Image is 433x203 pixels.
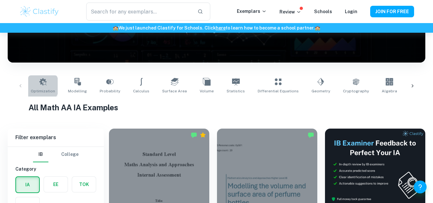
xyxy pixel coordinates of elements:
h1: All Math AA IA Examples [29,102,404,113]
button: College [61,147,79,162]
span: 🏫 [315,25,320,30]
span: Cryptography [343,88,369,94]
button: IB [33,147,48,162]
a: Schools [314,9,332,14]
input: Search for any exemplars... [86,3,192,21]
span: Surface Area [162,88,187,94]
span: Statistics [227,88,245,94]
span: 🏫 [113,25,118,30]
div: Filter type choice [33,147,79,162]
span: Modelling [68,88,87,94]
span: Differential Equations [258,88,299,94]
button: JOIN FOR FREE [370,6,414,17]
span: Algebra [382,88,397,94]
span: Probability [100,88,120,94]
p: Exemplars [237,8,267,15]
span: Geometry [312,88,330,94]
img: Clastify logo [19,5,60,18]
a: here [216,25,226,30]
button: TOK [72,177,96,192]
img: Marked [191,132,197,138]
div: Premium [200,132,206,138]
span: Volume [200,88,214,94]
h6: Category [15,165,96,173]
h6: We just launched Clastify for Schools. Click to learn how to become a school partner. [1,24,432,31]
p: Review [279,8,301,15]
span: Calculus [133,88,149,94]
button: IA [16,177,39,192]
button: EE [44,177,68,192]
h6: Filter exemplars [8,129,104,147]
img: Marked [308,132,314,138]
button: Help and Feedback [414,181,427,193]
a: Login [345,9,357,14]
span: Optimization [31,88,55,94]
